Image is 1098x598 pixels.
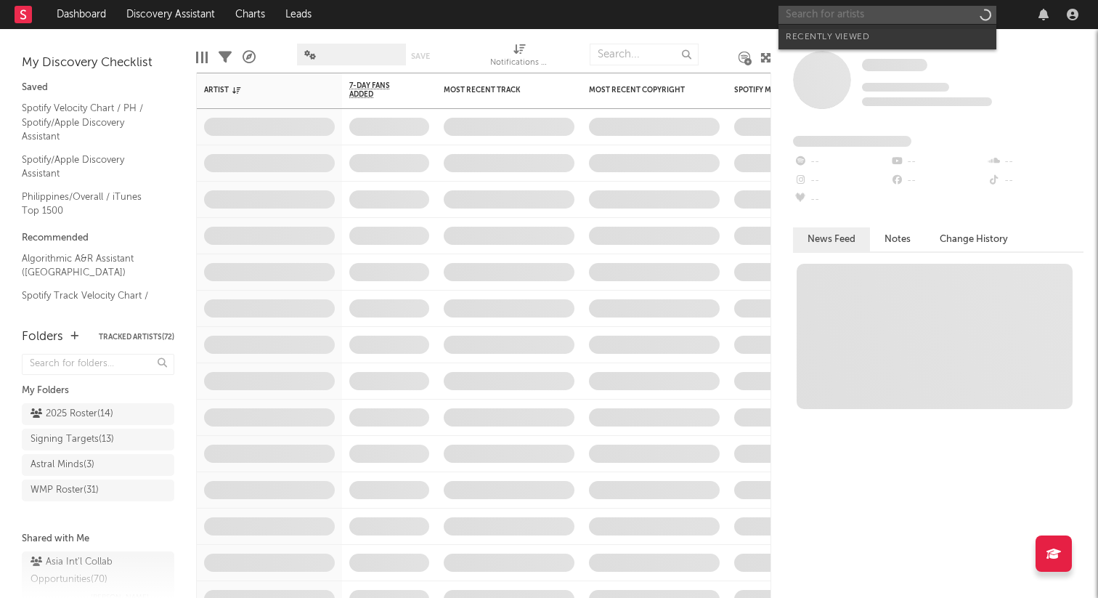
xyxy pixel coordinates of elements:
[22,100,160,145] a: Spotify Velocity Chart / PH / Spotify/Apple Discovery Assistant
[196,36,208,78] div: Edit Columns
[22,382,174,400] div: My Folders
[22,354,174,375] input: Search for folders...
[99,334,174,341] button: Tracked Artists(72)
[560,83,574,97] button: Filter by Most Recent Track
[22,403,174,425] a: 2025 Roster(14)
[243,36,256,78] div: A&R Pipeline
[589,86,698,94] div: Most Recent Copyright
[987,171,1083,190] div: --
[705,83,720,97] button: Filter by Most Recent Copyright
[444,86,553,94] div: Most Recent Track
[204,86,313,94] div: Artist
[890,171,986,190] div: --
[22,530,174,548] div: Shared with Me
[219,36,232,78] div: Filters
[30,431,114,448] div: Signing Targets ( 13 )
[22,54,174,72] div: My Discovery Checklist
[22,328,63,346] div: Folders
[734,86,843,94] div: Spotify Monthly Listeners
[349,81,407,99] span: 7-Day Fans Added
[415,83,429,97] button: Filter by 7-Day Fans Added
[793,153,890,171] div: --
[30,554,162,589] div: Asia Int'l Collab Opportunities ( 70 )
[22,288,160,318] a: Spotify Track Velocity Chart / PH
[411,52,430,60] button: Save
[925,227,1022,251] button: Change History
[793,227,870,251] button: News Feed
[30,456,94,474] div: Astral Minds ( 3 )
[793,190,890,209] div: --
[490,36,548,78] div: Notifications (Artist)
[22,152,160,182] a: Spotify/Apple Discovery Assistant
[890,153,986,171] div: --
[22,454,174,476] a: Astral Minds(3)
[22,230,174,247] div: Recommended
[793,136,911,147] span: Fans Added by Platform
[30,482,99,499] div: WMP Roster ( 31 )
[793,171,890,190] div: --
[22,189,160,219] a: Philippines/Overall / iTunes Top 1500
[320,83,335,97] button: Filter by Artist
[987,153,1083,171] div: --
[490,54,548,72] div: Notifications (Artist)
[862,58,927,73] a: Some Artist
[22,480,174,501] a: WMP Roster(31)
[590,44,699,65] input: Search...
[22,429,174,450] a: Signing Targets(13)
[862,97,992,106] span: 0 fans last week
[862,59,927,71] span: Some Artist
[30,405,113,423] div: 2025 Roster ( 14 )
[22,79,174,97] div: Saved
[778,6,996,24] input: Search for artists
[22,251,160,280] a: Algorithmic A&R Assistant ([GEOGRAPHIC_DATA])
[786,28,989,46] div: Recently Viewed
[870,227,925,251] button: Notes
[862,83,949,92] span: Tracking Since: [DATE]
